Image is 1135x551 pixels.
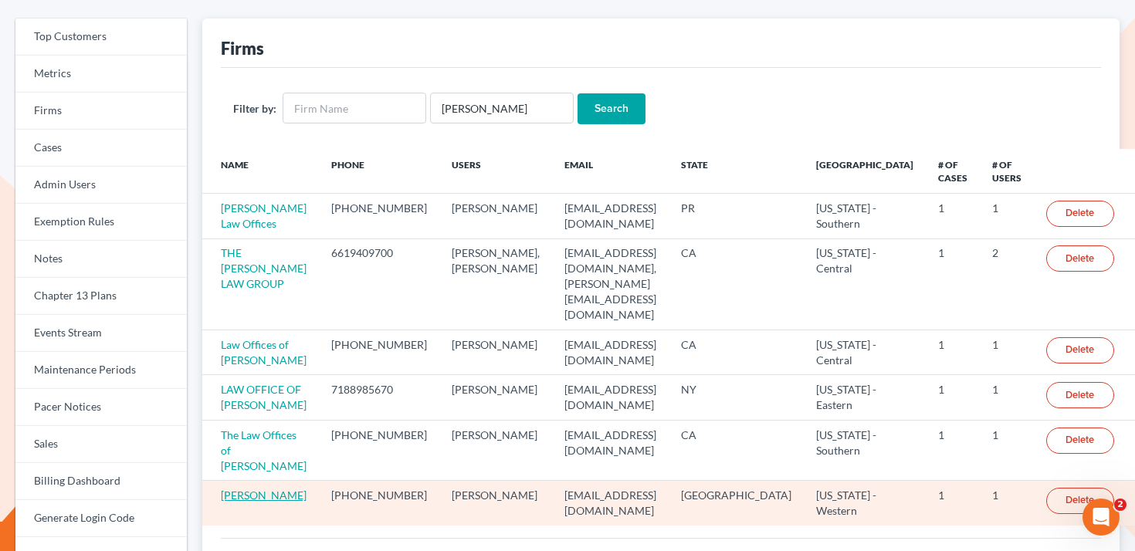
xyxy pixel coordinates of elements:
a: LAW OFFICE OF [PERSON_NAME] [221,383,307,411]
a: Delete [1046,488,1114,514]
td: [PHONE_NUMBER] [319,194,439,238]
td: CA [669,420,804,480]
div: Firms [221,37,264,59]
th: Users [439,149,552,194]
a: Delete [1046,337,1114,363]
a: Metrics [15,56,187,93]
td: [PERSON_NAME] [439,375,552,420]
a: Delete [1046,245,1114,272]
td: [PHONE_NUMBER] [319,330,439,375]
td: 1 [980,420,1034,480]
td: 1 [980,375,1034,420]
label: Filter by: [233,100,276,117]
td: [PERSON_NAME] [439,330,552,375]
td: [EMAIL_ADDRESS][DOMAIN_NAME] [552,375,669,420]
a: Notes [15,241,187,278]
a: Top Customers [15,19,187,56]
td: 1 [926,194,980,238]
td: [PHONE_NUMBER] [319,481,439,526]
th: State [669,149,804,194]
td: [EMAIL_ADDRESS][DOMAIN_NAME], [PERSON_NAME][EMAIL_ADDRESS][DOMAIN_NAME] [552,238,669,330]
td: 1 [980,194,1034,238]
td: [US_STATE] - Central [804,238,926,330]
td: [EMAIL_ADDRESS][DOMAIN_NAME] [552,194,669,238]
a: Maintenance Periods [15,352,187,389]
td: CA [669,238,804,330]
td: 6619409700 [319,238,439,330]
input: Users [430,93,574,123]
a: Sales [15,426,187,463]
td: 1 [980,481,1034,526]
td: [PHONE_NUMBER] [319,420,439,480]
a: Delete [1046,428,1114,454]
input: Search [578,93,645,124]
a: [PERSON_NAME] [221,488,307,502]
td: 1 [926,420,980,480]
td: PR [669,194,804,238]
a: THE [PERSON_NAME] LAW GROUP [221,246,307,290]
a: The Law Offices of [PERSON_NAME] [221,428,307,472]
a: Pacer Notices [15,389,187,426]
a: Events Stream [15,315,187,352]
input: Firm Name [283,93,426,123]
th: Phone [319,149,439,194]
td: CA [669,330,804,375]
td: 1 [926,238,980,330]
td: [US_STATE] - Eastern [804,375,926,420]
a: Exemption Rules [15,204,187,241]
td: [PERSON_NAME], [PERSON_NAME] [439,238,552,330]
td: [US_STATE] - Western [804,481,926,526]
td: 1 [980,330,1034,375]
a: Chapter 13 Plans [15,278,187,315]
span: 2 [1114,499,1127,511]
td: [PERSON_NAME] [439,481,552,526]
td: [US_STATE] - Central [804,330,926,375]
td: [EMAIL_ADDRESS][DOMAIN_NAME] [552,330,669,375]
a: Cases [15,130,187,167]
th: # of Cases [926,149,980,194]
a: Law Offices of [PERSON_NAME] [221,338,307,367]
a: Generate Login Code [15,500,187,537]
td: [PERSON_NAME] [439,194,552,238]
th: [GEOGRAPHIC_DATA] [804,149,926,194]
td: NY [669,375,804,420]
td: [EMAIL_ADDRESS][DOMAIN_NAME] [552,420,669,480]
td: [GEOGRAPHIC_DATA] [669,481,804,526]
th: Email [552,149,669,194]
td: [EMAIL_ADDRESS][DOMAIN_NAME] [552,481,669,526]
td: 7188985670 [319,375,439,420]
td: 2 [980,238,1034,330]
a: [PERSON_NAME] Law Offices [221,201,307,230]
td: 1 [926,330,980,375]
a: Admin Users [15,167,187,204]
a: Delete [1046,382,1114,408]
td: 1 [926,375,980,420]
td: [US_STATE] - Southern [804,420,926,480]
td: [PERSON_NAME] [439,420,552,480]
a: Delete [1046,201,1114,227]
td: [US_STATE] - Southern [804,194,926,238]
th: Name [202,149,319,194]
iframe: Intercom live chat [1082,499,1120,536]
a: Firms [15,93,187,130]
td: 1 [926,481,980,526]
a: Billing Dashboard [15,463,187,500]
th: # of Users [980,149,1034,194]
